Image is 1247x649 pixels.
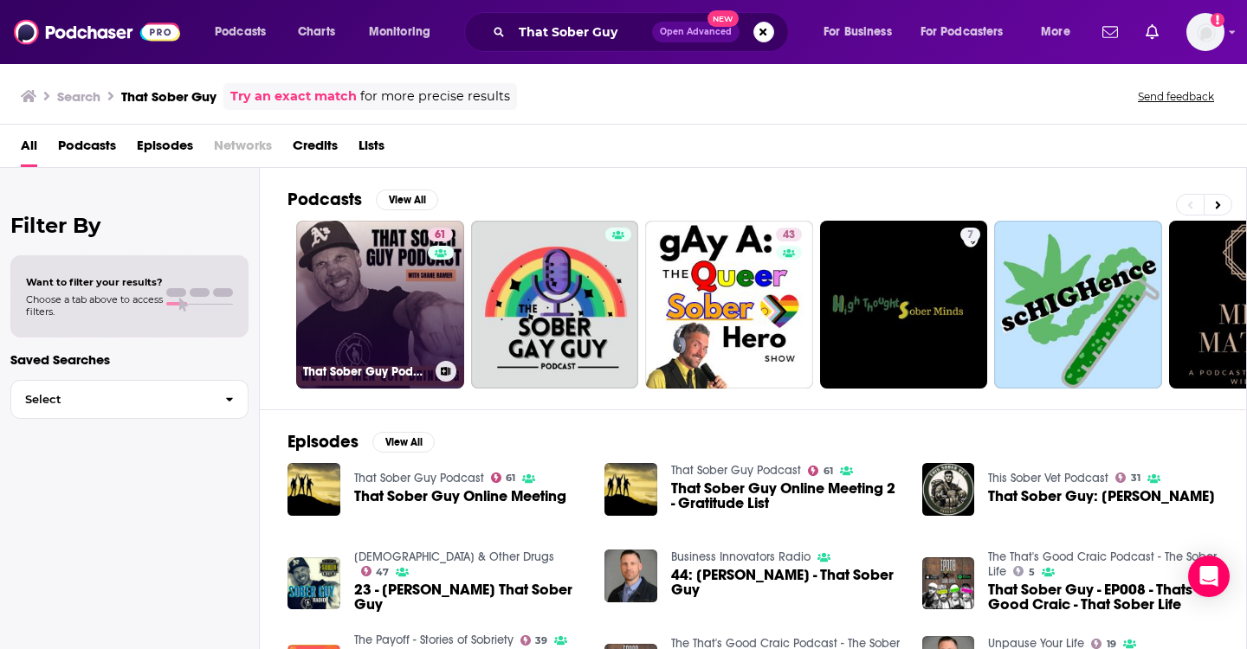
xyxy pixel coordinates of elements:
a: 44: Shane Ramer - That Sober Guy [671,568,901,597]
button: Show profile menu [1186,13,1224,51]
a: 61 [428,228,453,241]
img: That Sober Guy: Shane Ramer [922,463,975,516]
span: That Sober Guy Online Meeting [354,489,566,504]
span: 7 [967,227,973,244]
a: 19 [1091,639,1116,649]
a: 61 [808,466,833,476]
span: Podcasts [215,20,266,44]
img: That Sober Guy - EP008 - Thats Good Craic - That Sober Life [922,557,975,610]
span: Logged in as kkade [1186,13,1224,51]
div: Open Intercom Messenger [1188,556,1230,597]
a: The Payoff - Stories of Sobriety [354,633,514,647]
a: Episodes [137,132,193,167]
span: New [707,10,739,27]
span: Choose a tab above to access filters. [26,293,163,318]
span: Charts [298,20,335,44]
a: This Sober Vet Podcast [988,471,1108,485]
a: Charts [287,18,346,46]
a: All [21,132,37,167]
a: 61 [491,472,516,483]
button: View All [376,190,438,210]
a: Try an exact match [230,87,357,106]
div: Search podcasts, credits, & more... [481,12,805,52]
span: For Business [824,20,892,44]
a: That Sober Guy Podcast [671,463,801,478]
span: Monitoring [369,20,430,44]
a: Podcasts [58,132,116,167]
a: 5 [1013,566,1035,576]
span: 39 [535,637,547,645]
img: Podchaser - Follow, Share and Rate Podcasts [14,16,180,48]
span: 61 [435,227,446,244]
button: open menu [811,18,914,46]
span: Open Advanced [660,28,732,36]
span: 61 [506,474,515,482]
a: That Sober Guy Online Meeting 2 - Gratitude List [671,481,901,511]
h2: Podcasts [288,189,362,210]
button: open menu [357,18,453,46]
span: 19 [1107,640,1116,648]
span: Want to filter your results? [26,276,163,288]
a: Lists [359,132,384,167]
a: Show notifications dropdown [1095,17,1125,47]
a: That Sober Guy - EP008 - Thats Good Craic - That Sober Life [988,582,1218,612]
img: That Sober Guy Online Meeting 2 - Gratitude List [604,463,657,516]
h2: Filter By [10,213,249,238]
h2: Episodes [288,431,359,453]
span: 5 [1029,569,1035,576]
a: 39 [520,635,548,646]
a: EpisodesView All [288,431,435,453]
h3: Search [57,88,100,105]
a: 43 [645,221,813,389]
button: View All [372,432,435,453]
a: The That's Good Craic Podcast - The Sober Life [988,549,1217,579]
span: 23 - [PERSON_NAME] That Sober Guy [354,582,585,612]
img: 23 - Shane That Sober Guy [288,557,340,610]
img: User Profile [1186,13,1224,51]
a: 23 - Shane That Sober Guy [354,582,585,612]
img: 44: Shane Ramer - That Sober Guy [604,549,657,602]
h3: That Sober Guy Podcast [303,364,429,379]
span: 44: [PERSON_NAME] - That Sober Guy [671,568,901,597]
span: Select [11,394,211,405]
a: 47 [361,566,390,576]
a: PodcastsView All [288,189,438,210]
button: open menu [1029,18,1092,46]
a: Credits [293,132,338,167]
button: Select [10,380,249,419]
span: More [1041,20,1070,44]
input: Search podcasts, credits, & more... [512,18,652,46]
a: That Sober Guy: Shane Ramer [988,489,1215,504]
span: 31 [1131,474,1140,482]
a: 61That Sober Guy Podcast [296,221,464,389]
a: 31 [1115,472,1140,483]
button: open menu [203,18,288,46]
a: That Sober Guy Podcast [354,471,484,485]
a: Show notifications dropdown [1139,17,1166,47]
p: Saved Searches [10,351,249,368]
a: Business Innovators Radio [671,549,811,564]
img: That Sober Guy Online Meeting [288,463,340,516]
span: 47 [376,569,389,576]
button: open menu [909,18,1029,46]
a: 7 [960,228,980,241]
span: For Podcasters [921,20,1004,44]
a: 7 [820,221,988,389]
button: Open AdvancedNew [652,22,740,42]
span: That Sober Guy: [PERSON_NAME] [988,489,1215,504]
span: for more precise results [360,87,510,106]
h3: That Sober Guy [121,88,216,105]
span: 61 [824,467,833,475]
